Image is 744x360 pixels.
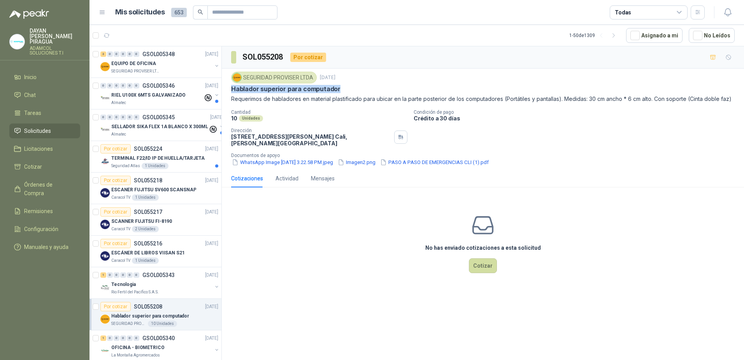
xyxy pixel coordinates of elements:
p: Almatec [111,100,126,106]
p: 10 [231,115,237,122]
p: Tecnologia [111,281,136,288]
p: Seguridad Atlas [111,163,140,169]
div: 0 [127,272,133,278]
div: 3 [100,51,106,57]
div: 1 Unidades [132,258,159,264]
p: OFICINA - BIOMETRICO [111,344,165,351]
img: Company Logo [100,314,110,324]
img: Company Logo [233,73,241,82]
div: 1 [100,335,106,341]
div: SEGURIDAD PROVISER LTDA [231,72,317,83]
a: Tareas [9,106,80,120]
img: Company Logo [100,62,110,71]
h3: No has enviado cotizaciones a esta solicitud [425,244,541,252]
div: Cotizaciones [231,174,263,183]
div: Todas [615,8,631,17]
div: 10 Unidades [148,321,177,327]
img: Company Logo [100,220,110,229]
a: Por cotizarSOL055218[DATE] Company LogoESCANER FUJITSU SV600 SCANSNAPCaracol TV1 Unidades [89,173,221,204]
p: Hablador superior para computador [231,85,340,93]
p: [DATE] [205,240,218,247]
span: Órdenes de Compra [24,180,73,198]
p: SOL055217 [134,209,162,215]
p: RIEL U100X 6MTS GALVANIZADO [111,92,186,99]
p: GSOL005345 [142,115,175,120]
img: Company Logo [100,251,110,261]
span: Licitaciones [24,145,53,153]
p: EQUIPO DE OFICINA [111,60,156,67]
a: Remisiones [9,204,80,219]
div: 0 [100,115,106,120]
p: [DATE] [205,51,218,58]
p: Condición de pago [414,109,741,115]
p: [DATE] [210,114,223,121]
div: 2 Unidades [132,226,159,232]
div: 0 [114,51,119,57]
a: Configuración [9,222,80,236]
div: 0 [107,51,113,57]
p: [DATE] [205,177,218,184]
button: Cotizar [469,258,497,273]
span: Manuales y ayuda [24,243,68,251]
div: Por cotizar [100,207,131,217]
p: SOL055208 [134,304,162,309]
p: [DATE] [320,74,335,81]
span: Tareas [24,109,41,117]
div: 1 [100,272,106,278]
span: Configuración [24,225,58,233]
div: 0 [133,83,139,88]
div: 0 [114,115,119,120]
a: 1 0 0 0 0 0 GSOL005340[DATE] Company LogoOFICINA - BIOMETRICOLa Montaña Agromercados [100,334,220,358]
a: Por cotizarSOL055224[DATE] Company LogoTERMINAL F22/ID IP DE HUELLA/TARJETASeguridad Atlas1 Unidades [89,141,221,173]
div: 0 [127,83,133,88]
a: Por cotizarSOL055216[DATE] Company LogoESCÁNER DE LIBROS VIISAN S21Caracol TV1 Unidades [89,236,221,267]
div: 0 [114,335,119,341]
p: SCANNER FUJITSU FI-8190 [111,218,172,225]
span: Solicitudes [24,127,51,135]
p: ESCÁNER DE LIBROS VIISAN S21 [111,249,185,257]
button: Imagen2.png [337,158,376,166]
p: [DATE] [205,335,218,342]
a: Solicitudes [9,124,80,138]
div: Mensajes [311,174,335,183]
img: Company Logo [100,94,110,103]
button: WhatsApp Image [DATE] 3.22.58 PM.jpeg [231,158,334,166]
div: Por cotizar [100,302,131,311]
p: La Montaña Agromercados [111,352,160,358]
div: 0 [120,272,126,278]
p: [DATE] [205,208,218,216]
img: Company Logo [100,125,110,134]
div: Por cotizar [290,53,326,62]
p: Crédito a 30 días [414,115,741,122]
p: GSOL005346 [142,83,175,88]
button: No Leídos [689,28,735,43]
p: [STREET_ADDRESS][PERSON_NAME] Cali , [PERSON_NAME][GEOGRAPHIC_DATA] [231,133,391,146]
p: Hablador superior para computador [111,312,189,320]
p: SOL055216 [134,241,162,246]
p: Documentos de apoyo [231,153,741,158]
div: Por cotizar [100,239,131,248]
div: Por cotizar [100,144,131,154]
a: Chat [9,88,80,102]
div: 0 [107,83,113,88]
img: Company Logo [100,346,110,355]
div: 0 [120,83,126,88]
div: 0 [127,115,133,120]
p: [DATE] [205,272,218,279]
p: DAYAN [PERSON_NAME] PIRAGUA [30,28,80,44]
div: 0 [127,335,133,341]
span: search [198,9,203,15]
h3: SOL055208 [242,51,284,63]
div: 0 [133,272,139,278]
p: Caracol TV [111,194,130,201]
a: Inicio [9,70,80,85]
a: Órdenes de Compra [9,177,80,201]
p: SEGURIDAD PROVISER LTDA [111,321,146,327]
a: Por cotizarSOL055217[DATE] Company LogoSCANNER FUJITSU FI-8190Caracol TV2 Unidades [89,204,221,236]
p: Requerimos de habladores en material plastificado para ubicar en la parte posterior de los comput... [231,95,735,103]
p: [DATE] [205,303,218,311]
div: 0 [133,115,139,120]
a: Licitaciones [9,141,80,156]
a: Manuales y ayuda [9,240,80,254]
a: 0 0 0 0 0 0 GSOL005345[DATE] Company LogoSELLADOR SIKA FLEX 1A BLANCO X 300MLAlmatec [100,113,225,138]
